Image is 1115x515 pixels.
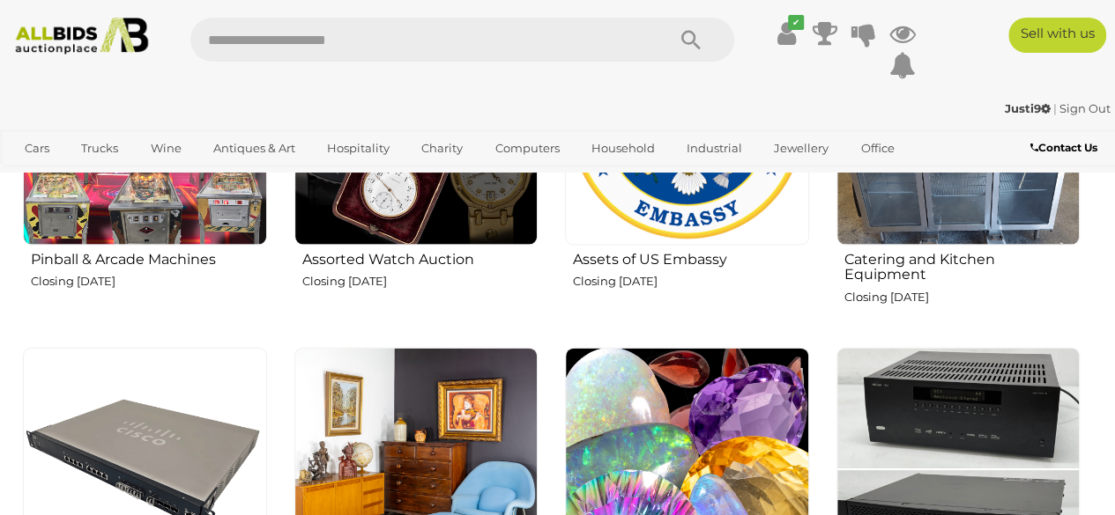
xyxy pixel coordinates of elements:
[31,271,267,291] p: Closing [DATE]
[13,163,72,192] a: Sports
[675,134,754,163] a: Industrial
[302,271,539,291] p: Closing [DATE]
[646,18,734,62] button: Search
[844,247,1081,283] h2: Catering and Kitchen Equipment
[1008,18,1106,53] a: Sell with us
[849,134,905,163] a: Office
[302,247,539,268] h2: Assorted Watch Auction
[788,15,804,30] i: ✔
[8,18,155,55] img: Allbids.com.au
[1005,101,1053,115] a: Justi9
[410,134,474,163] a: Charity
[1053,101,1057,115] span: |
[580,134,666,163] a: Household
[573,247,809,268] h2: Assets of US Embassy
[483,134,570,163] a: Computers
[31,247,267,268] h2: Pinball & Arcade Machines
[81,163,229,192] a: [GEOGRAPHIC_DATA]
[573,271,809,291] p: Closing [DATE]
[773,18,799,49] a: ✔
[138,134,192,163] a: Wine
[1030,138,1102,158] a: Contact Us
[202,134,307,163] a: Antiques & Art
[1030,141,1097,154] b: Contact Us
[316,134,401,163] a: Hospitality
[1005,101,1051,115] strong: Justi9
[70,134,130,163] a: Trucks
[844,287,1081,307] p: Closing [DATE]
[13,134,61,163] a: Cars
[762,134,840,163] a: Jewellery
[1059,101,1111,115] a: Sign Out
